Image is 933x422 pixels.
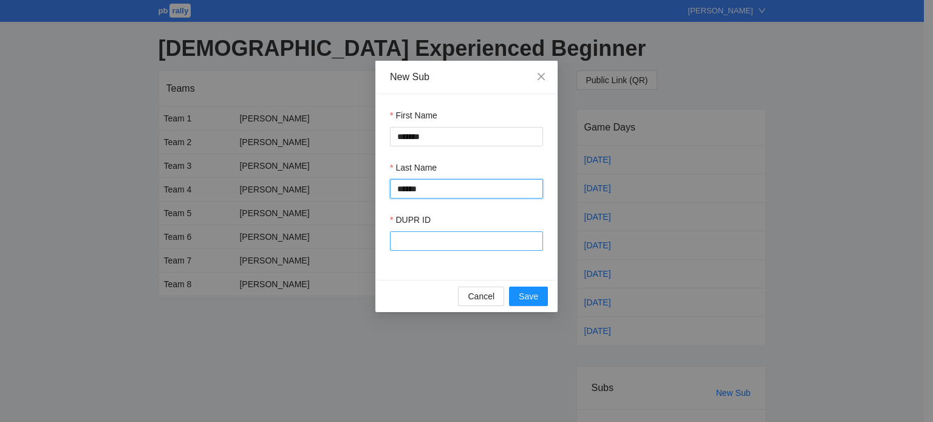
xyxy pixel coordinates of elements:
input: Last Name [390,179,543,199]
button: Close [525,61,558,94]
div: New Sub [390,70,543,84]
input: DUPR ID [390,231,543,251]
span: Save [519,290,538,303]
input: First Name [390,127,543,146]
span: Cancel [468,290,494,303]
button: Save [509,287,548,306]
label: DUPR ID [390,213,431,226]
label: Last Name [390,161,437,174]
label: First Name [390,109,437,122]
button: Cancel [458,287,504,306]
span: close [536,72,546,81]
